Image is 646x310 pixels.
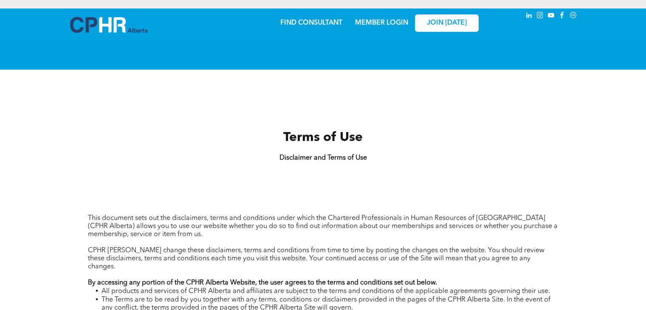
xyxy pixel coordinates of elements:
[88,279,437,286] span: By accessing any portion of the CPHR Alberta Website, the user agrees to the terms and conditions...
[427,19,467,27] span: JOIN [DATE]
[70,17,147,33] img: A blue and white logo for cp alberta
[569,11,578,22] a: Social network
[547,11,556,22] a: youtube
[88,247,544,270] span: CPHR [PERSON_NAME] change these disclaimers, terms and conditions from time to time by posting th...
[415,14,479,32] a: JOIN [DATE]
[355,20,408,26] a: MEMBER LOGIN
[280,20,342,26] a: FIND CONSULTANT
[88,215,558,238] span: This document sets out the disclaimers, terms and conditions under which the Chartered Profession...
[279,155,367,161] span: Disclaimer and Terms of Use
[283,131,363,144] span: Terms of Use
[525,11,534,22] a: linkedin
[536,11,545,22] a: instagram
[102,288,550,295] span: All products and services of CPHR Alberta and affiliates are subject to the terms and conditions ...
[558,11,567,22] a: facebook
